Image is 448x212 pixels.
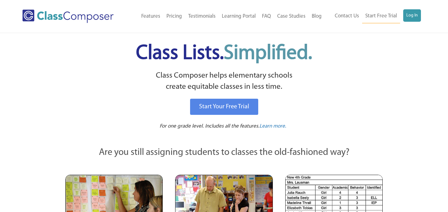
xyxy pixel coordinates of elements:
[325,9,421,23] nav: Header Menu
[199,104,249,110] span: Start Your Free Trial
[274,10,309,23] a: Case Studies
[163,10,185,23] a: Pricing
[259,124,286,129] span: Learn more.
[128,10,325,23] nav: Header Menu
[136,43,312,64] span: Class Lists.
[138,10,163,23] a: Features
[362,9,400,23] a: Start Free Trial
[224,43,312,64] span: Simplified.
[22,10,114,23] img: Class Composer
[219,10,259,23] a: Learning Portal
[309,10,325,23] a: Blog
[65,146,383,160] p: Are you still assigning students to classes the old-fashioned way?
[190,99,258,115] a: Start Your Free Trial
[185,10,219,23] a: Testimonials
[160,124,259,129] span: For one grade level. Includes all the features.
[259,10,274,23] a: FAQ
[332,9,362,23] a: Contact Us
[64,70,384,93] p: Class Composer helps elementary schools create equitable classes in less time.
[403,9,421,22] a: Log In
[259,123,286,130] a: Learn more.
